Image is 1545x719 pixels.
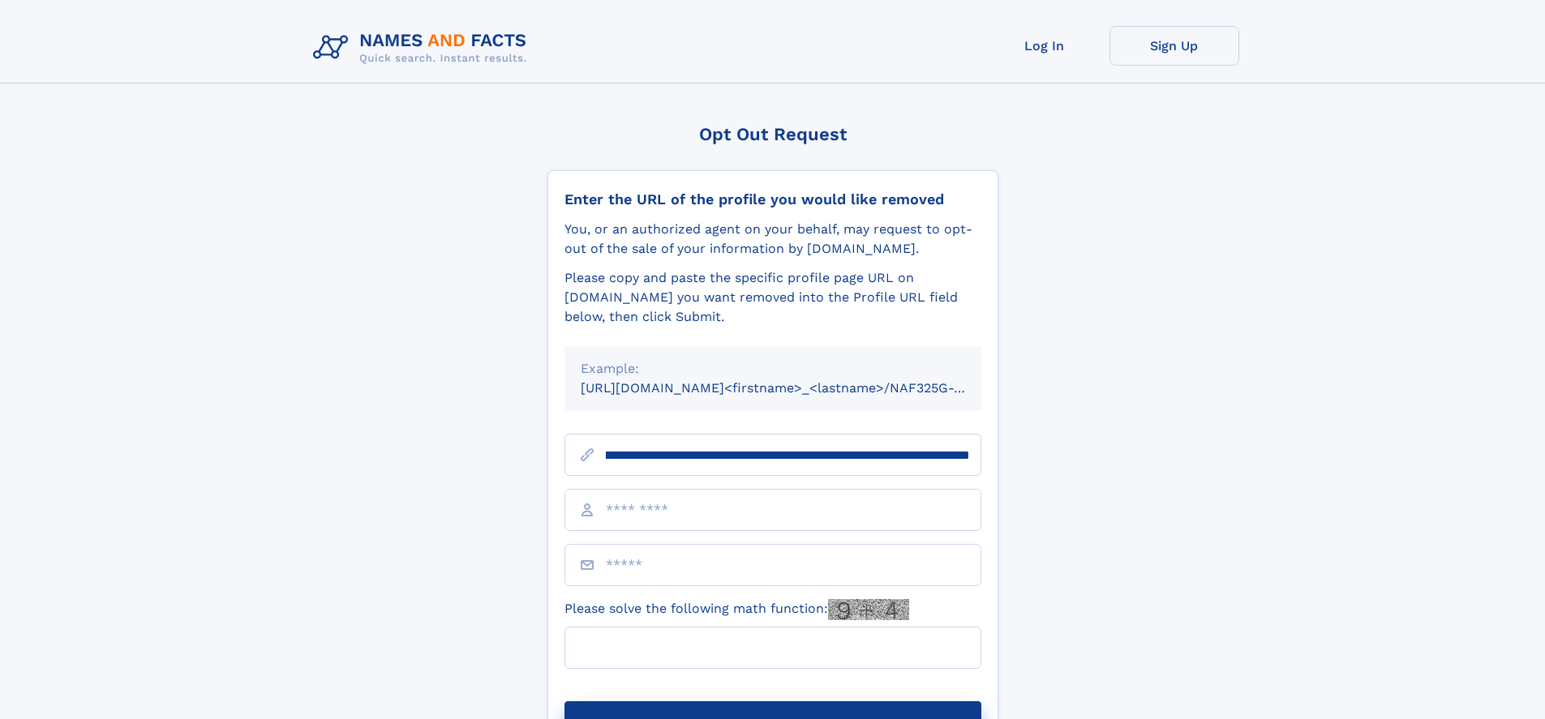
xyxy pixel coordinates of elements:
[307,26,540,70] img: Logo Names and Facts
[564,190,981,208] div: Enter the URL of the profile you would like removed
[564,220,981,259] div: You, or an authorized agent on your behalf, may request to opt-out of the sale of your informatio...
[581,359,965,379] div: Example:
[1109,26,1239,66] a: Sign Up
[564,599,909,620] label: Please solve the following math function:
[581,380,1012,396] small: [URL][DOMAIN_NAME]<firstname>_<lastname>/NAF325G-xxxxxxxx
[547,124,998,144] div: Opt Out Request
[980,26,1109,66] a: Log In
[564,268,981,327] div: Please copy and paste the specific profile page URL on [DOMAIN_NAME] you want removed into the Pr...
